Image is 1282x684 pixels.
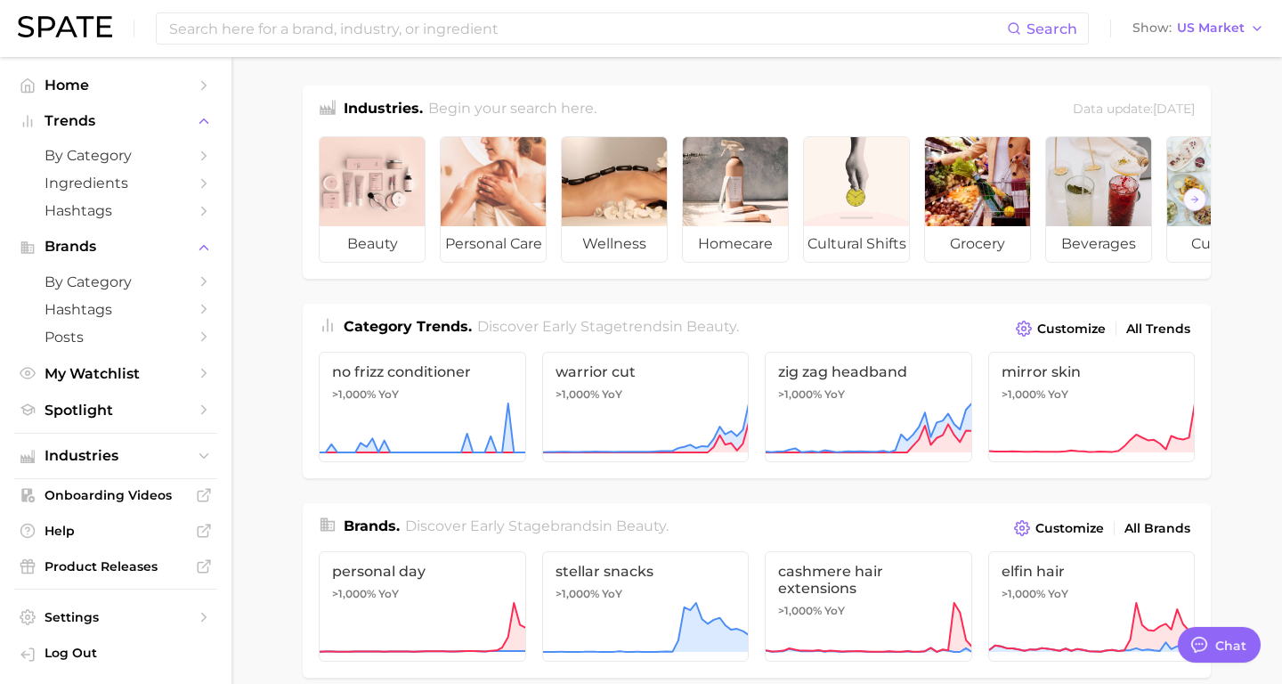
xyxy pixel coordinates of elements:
[1010,516,1108,541] button: Customize
[1122,317,1195,341] a: All Trends
[542,551,750,662] a: stellar snacks>1,000% YoY
[561,136,668,263] a: wellness
[14,360,217,387] a: My Watchlist
[18,16,112,37] img: SPATE
[14,108,217,134] button: Trends
[319,551,526,662] a: personal day>1,000% YoY
[602,587,622,601] span: YoY
[45,113,187,129] span: Trends
[14,482,217,509] a: Onboarding Videos
[1011,316,1110,341] button: Customize
[1002,363,1182,380] span: mirror skin
[319,352,526,462] a: no frizz conditioner>1,000% YoY
[45,558,187,574] span: Product Releases
[440,136,547,263] a: personal care
[344,318,472,335] span: Category Trends .
[319,136,426,263] a: beauty
[14,443,217,469] button: Industries
[45,301,187,318] span: Hashtags
[405,517,669,534] span: Discover Early Stage brands in .
[1132,23,1172,33] span: Show
[332,363,513,380] span: no frizz conditioner
[1002,387,1045,401] span: >1,000%
[344,98,423,122] h1: Industries.
[14,604,217,631] a: Settings
[344,517,400,534] span: Brands .
[45,329,187,346] span: Posts
[765,551,972,662] a: cashmere hair extensions>1,000% YoY
[14,396,217,424] a: Spotlight
[45,175,187,191] span: Ingredients
[1124,521,1190,536] span: All Brands
[1002,587,1045,600] span: >1,000%
[14,296,217,323] a: Hashtags
[1046,226,1151,262] span: beverages
[441,226,546,262] span: personal care
[804,226,909,262] span: cultural shifts
[542,352,750,462] a: warrior cut>1,000% YoY
[378,387,399,402] span: YoY
[1048,387,1068,402] span: YoY
[14,268,217,296] a: by Category
[14,233,217,260] button: Brands
[1037,322,1106,337] span: Customize
[803,136,910,263] a: cultural shifts
[556,387,599,401] span: >1,000%
[45,448,187,464] span: Industries
[765,352,972,462] a: zig zag headband>1,000% YoY
[778,604,822,617] span: >1,000%
[1166,136,1273,263] a: culinary
[167,13,1007,44] input: Search here for a brand, industry, or ingredient
[924,136,1031,263] a: grocery
[45,523,187,539] span: Help
[1167,226,1272,262] span: culinary
[778,563,959,597] span: cashmere hair extensions
[45,202,187,219] span: Hashtags
[14,323,217,351] a: Posts
[14,639,217,670] a: Log out. Currently logged in with e-mail rajee.shah@gmail.com.
[682,136,789,263] a: homecare
[14,197,217,224] a: Hashtags
[556,363,736,380] span: warrior cut
[925,226,1030,262] span: grocery
[45,609,187,625] span: Settings
[45,365,187,382] span: My Watchlist
[1177,23,1245,33] span: US Market
[378,587,399,601] span: YoY
[616,517,666,534] span: beauty
[683,226,788,262] span: homecare
[562,226,667,262] span: wellness
[45,645,203,661] span: Log Out
[14,169,217,197] a: Ingredients
[556,587,599,600] span: >1,000%
[556,563,736,580] span: stellar snacks
[1035,521,1104,536] span: Customize
[686,318,736,335] span: beauty
[1048,587,1068,601] span: YoY
[824,387,845,402] span: YoY
[602,387,622,402] span: YoY
[14,517,217,544] a: Help
[1128,17,1269,40] button: ShowUS Market
[988,352,1196,462] a: mirror skin>1,000% YoY
[332,563,513,580] span: personal day
[45,147,187,164] span: by Category
[332,587,376,600] span: >1,000%
[332,387,376,401] span: >1,000%
[45,77,187,94] span: Home
[1183,188,1206,211] button: Scroll Right
[477,318,739,335] span: Discover Early Stage trends in .
[778,363,959,380] span: zig zag headband
[45,402,187,419] span: Spotlight
[1120,517,1195,541] a: All Brands
[14,553,217,580] a: Product Releases
[1126,322,1190,337] span: All Trends
[45,487,187,503] span: Onboarding Videos
[320,226,425,262] span: beauty
[45,239,187,255] span: Brands
[988,551,1196,662] a: elfin hair>1,000% YoY
[428,98,596,122] h2: Begin your search here.
[1002,563,1182,580] span: elfin hair
[14,71,217,99] a: Home
[1045,136,1152,263] a: beverages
